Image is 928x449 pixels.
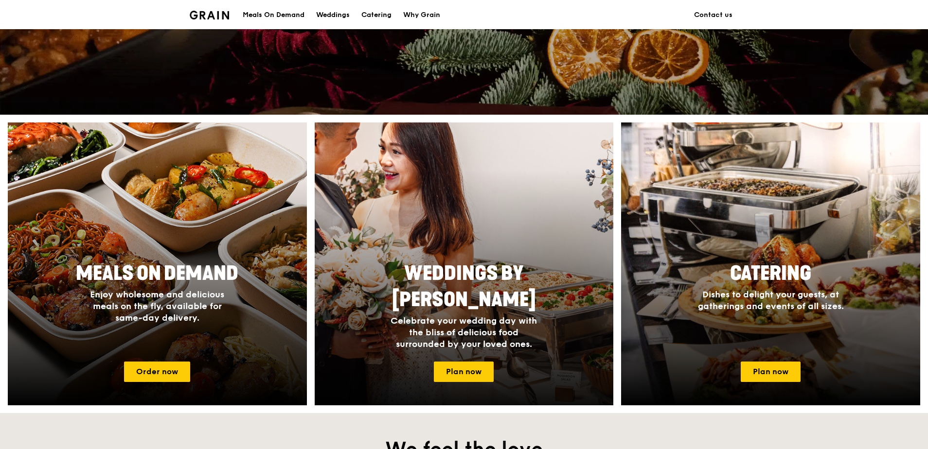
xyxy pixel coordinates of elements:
span: Catering [730,262,811,285]
div: Meals On Demand [243,0,304,30]
a: Plan now [741,362,801,382]
img: catering-card.e1cfaf3e.jpg [621,122,920,405]
img: meals-on-demand-card.d2b6f6db.png [8,122,307,405]
a: Weddings [310,0,356,30]
span: Meals On Demand [76,262,238,285]
div: Why Grain [403,0,440,30]
span: Celebrate your wedding day with the bliss of delicious food surrounded by your loved ones. [391,315,537,349]
a: Why Grain [397,0,446,30]
a: Weddings by [PERSON_NAME]Celebrate your wedding day with the bliss of delicious food surrounded b... [315,122,614,405]
span: Dishes to delight your guests, at gatherings and events of all sizes. [698,289,844,311]
a: Catering [356,0,397,30]
div: Weddings [316,0,350,30]
div: Catering [361,0,392,30]
span: Enjoy wholesome and delicious meals on the fly, available for same-day delivery. [90,289,224,323]
a: Contact us [688,0,738,30]
a: Plan now [434,362,494,382]
a: Meals On DemandEnjoy wholesome and delicious meals on the fly, available for same-day delivery.Or... [8,122,307,405]
a: Order now [124,362,190,382]
a: CateringDishes to delight your guests, at gatherings and events of all sizes.Plan now [621,122,920,405]
img: Grain [190,11,229,19]
span: Weddings by [PERSON_NAME] [392,262,536,311]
